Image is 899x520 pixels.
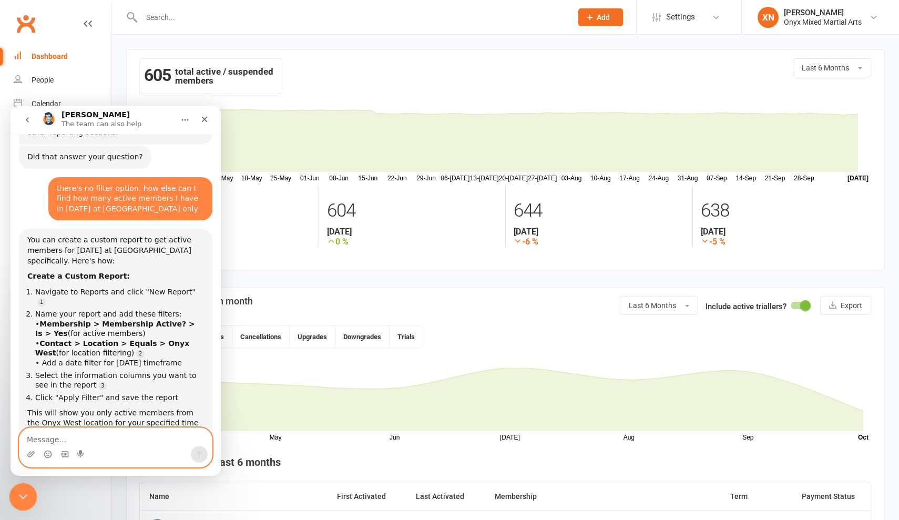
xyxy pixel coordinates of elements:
[701,195,872,227] div: 638
[14,68,111,92] a: People
[701,227,872,237] strong: [DATE]
[721,483,786,510] th: Term
[793,58,871,77] button: Last 6 Months
[17,129,193,160] div: You can create a custom report to get active members for [DATE] at [GEOGRAPHIC_DATA] specifically...
[232,326,290,348] button: Cancellations
[327,237,498,247] strong: 0 %
[139,237,311,247] strong: -2 %
[406,483,485,510] th: Last Activated
[758,7,779,28] div: XN
[14,45,111,68] a: Dashboard
[25,203,193,262] li: Name your report and add these filters: • (for active members) • (for location filtering) • Add a...
[139,58,282,94] div: total active / suspended members
[327,227,498,237] strong: [DATE]
[8,123,202,372] div: Toby says…
[9,322,201,340] textarea: Message…
[50,344,58,353] button: Gif picker
[32,76,54,84] div: People
[9,483,37,511] iframe: Intercom live chat
[67,344,75,353] button: Start recording
[88,276,96,284] a: Source reference 143271:
[514,195,685,227] div: 644
[578,8,623,26] button: Add
[485,483,721,510] th: Membership
[820,296,871,315] button: Export
[140,483,328,510] th: Name
[620,296,698,315] button: Last 6 Months
[802,64,849,72] span: Last 6 Months
[25,181,193,201] li: Navigate to Reports and click "New Report"
[25,214,185,232] b: Membership > Membership Active? > Is > Yes
[786,483,871,510] th: Payment Status
[25,265,193,284] li: Select the information columns you want to see in the report
[144,67,171,83] strong: 605
[33,344,42,353] button: Emoji picker
[139,456,871,468] h4: New Members - last 6 months
[701,237,872,247] strong: -5 %
[27,192,35,201] a: Source reference 144190:
[706,300,786,313] label: Include active triallers?
[666,5,695,29] span: Settings
[327,195,498,227] div: 604
[16,344,25,353] button: Upload attachment
[13,11,39,37] a: Clubworx
[32,99,61,108] div: Calendar
[14,92,111,116] a: Calendar
[138,10,565,25] input: Search...
[11,106,221,476] iframe: Intercom live chat
[784,8,862,17] div: [PERSON_NAME]
[17,302,193,343] div: This will show you only active members from the Onyx West location for your specified time period...
[290,326,335,348] button: Upgrades
[784,17,862,27] div: Onyx Mixed Martial Arts
[514,227,685,237] strong: [DATE]
[335,326,390,348] button: Downgrades
[25,287,193,297] li: Click "Apply Filter" and save the report
[328,483,407,510] th: First Activated
[180,340,197,357] button: Send a message…
[139,195,311,227] div: 619
[126,244,134,252] a: Source reference 2621881:
[390,326,423,348] button: Trials
[32,52,68,60] div: Dashboard
[597,13,610,22] span: Add
[8,123,202,349] div: You can create a custom report to get active members for [DATE] at [GEOGRAPHIC_DATA] specifically...
[17,166,119,175] b: Create a Custom Report:
[25,233,179,252] b: Contact > Location > Equals > Onyx West
[139,227,311,237] strong: last month
[514,237,685,247] strong: -6 %
[629,301,676,310] span: Last 6 Months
